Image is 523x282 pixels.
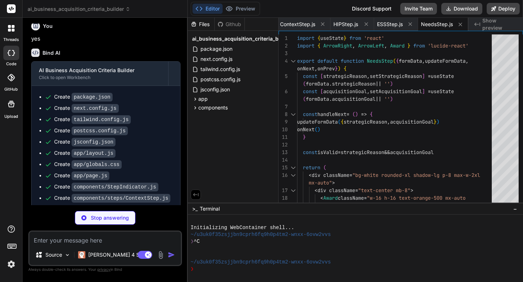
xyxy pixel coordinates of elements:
span: updateFormData [425,58,466,64]
div: Click to collapse the range. [288,187,298,194]
div: Click to collapse the range. [288,171,298,179]
span: next.config.js [200,55,233,63]
span: acquisitionGoal [332,96,376,102]
span: handleNext [317,111,346,117]
span: "text-center mb-8" [358,187,410,194]
button: Invite Team [400,3,437,14]
div: Create [54,149,115,157]
span: => [361,111,367,117]
span: import [297,42,315,49]
span: ❯ [191,266,194,273]
span: setAcquisitionGoal [370,88,422,95]
span: < [309,172,312,178]
div: 15 [279,164,288,171]
span: ( [323,164,326,171]
p: [PERSON_NAME] 4 S.. [88,251,142,258]
span: ^C [194,238,200,245]
div: Github [215,21,244,28]
div: 7 [279,103,288,111]
span: >_ [192,205,198,212]
span: mx-auto" [309,179,332,186]
span: package.json [200,45,233,53]
div: 14 [279,156,288,164]
span: from [349,35,361,41]
div: 1 [279,34,288,42]
span: < [315,187,317,194]
span: acquisitionGoal [390,119,434,125]
span: ~/u3uk0f35zsjjbn9cprh6fq9h0p4tm2-wnxx-6ovw2vvs [191,231,331,238]
span: acquisitionGoal [323,88,367,95]
span: { [317,42,320,49]
span: updateFormData [297,119,338,125]
div: Create [54,172,109,179]
span: [ [320,73,323,79]
span: ai_business_acquisition_criteria_builder [28,5,130,13]
span: = [349,172,352,178]
span: { [341,119,344,125]
span: formData [399,58,422,64]
span: useState [431,88,454,95]
span: . [329,96,332,102]
span: const [303,73,317,79]
span: ESSStep.js [377,21,403,28]
span: ) [317,126,320,133]
span: } [434,119,437,125]
span: } [303,134,306,140]
span: onPrev [317,65,335,72]
span: = [338,149,341,155]
p: yes [31,35,181,43]
code: app/globals.css [72,160,122,169]
span: && [384,149,390,155]
div: 12 [279,141,288,149]
span: return [303,164,320,171]
label: Upload [4,113,18,120]
span: , [315,65,317,72]
div: 17 [279,187,288,194]
span: ) [338,65,341,72]
p: Stop answering [91,214,129,221]
span: mb-4" [320,202,335,209]
code: jsconfig.json [72,138,115,146]
code: tailwind.config.js [72,115,131,124]
code: app/layout.js [72,149,115,158]
span: . [329,80,332,87]
span: , [422,58,425,64]
img: Claude 4 Sonnet [78,251,85,258]
div: 13 [279,149,288,156]
span: HIPStep.js [333,21,358,28]
div: Click to collapse the range. [288,57,298,65]
button: Download [441,3,482,14]
span: ) [437,119,439,125]
span: "bg-white rounded-xl shadow-lg p-8 max-w-2xl [352,172,480,178]
span: NeedsStep.js [421,21,453,28]
div: Discord Support [348,3,396,14]
span: ( [303,80,306,87]
span: = [355,187,358,194]
span: useState [320,35,344,41]
div: Create [54,138,115,146]
span: Initializing WebContainer shell... [191,224,294,231]
span: default [317,58,338,64]
div: 11 [279,133,288,141]
label: threads [3,37,19,43]
p: Source [45,251,62,258]
span: useState [431,73,454,79]
span: postcss.config.js [200,75,241,84]
span: ❯ [191,238,194,245]
span: className [338,195,364,201]
span: '' [384,80,390,87]
span: const [303,88,317,95]
span: ArrowLeft [358,42,384,49]
span: ] [422,88,425,95]
span: [ [320,88,323,95]
img: Pick Models [64,252,70,258]
img: attachment [157,251,165,259]
span: div className [317,187,355,194]
label: GitHub [4,86,18,92]
span: , [367,88,370,95]
span: strategicReason [344,119,387,125]
span: ) [355,111,358,117]
button: − [512,203,519,215]
span: 'lucide-react' [428,42,469,49]
span: Award [323,195,338,201]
